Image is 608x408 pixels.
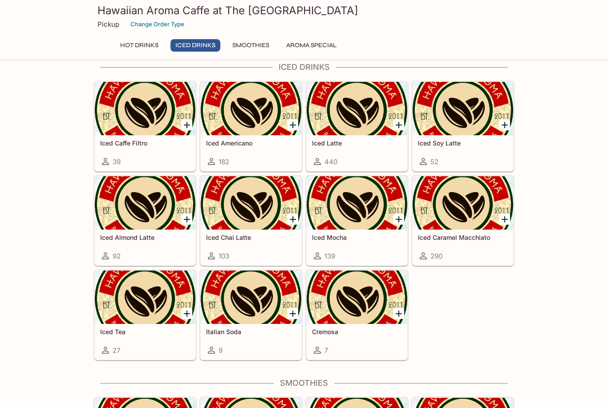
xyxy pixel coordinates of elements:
h5: Iced Latte [312,139,402,147]
button: Smoothies [227,39,274,52]
h5: Iced Soy Latte [418,139,508,147]
span: 39 [113,158,121,166]
a: Iced Caramel Macchiato290 [412,176,514,266]
a: Iced Americano182 [200,81,302,171]
span: 27 [113,346,120,355]
div: Iced Latte [307,82,407,135]
a: Iced Almond Latte92 [94,176,196,266]
div: Italian Soda [201,271,301,324]
button: Add Iced Mocha [393,214,404,225]
button: Add Iced Latte [393,119,404,130]
div: Iced Almond Latte [95,176,195,230]
h5: Iced Almond Latte [100,234,190,241]
span: 9 [219,346,223,355]
span: 103 [219,252,229,260]
div: Iced Chai Latte [201,176,301,230]
button: Add Cremosa [393,308,404,319]
button: Add Iced Chai Latte [287,214,298,225]
button: Hot Drinks [115,39,163,52]
button: Add Iced Almond Latte [181,214,192,225]
span: 182 [219,158,229,166]
span: 440 [324,158,337,166]
a: Iced Tea27 [94,270,196,360]
button: Add Iced Soy Latte [499,119,510,130]
h5: Cremosa [312,328,402,335]
h4: Iced Drinks [94,62,514,72]
div: Iced Mocha [307,176,407,230]
a: Cremosa7 [306,270,408,360]
a: Iced Mocha139 [306,176,408,266]
button: Add Iced Caffe Filtro [181,119,192,130]
h4: Smoothies [94,378,514,388]
div: Iced Soy Latte [413,82,513,135]
button: Add Italian Soda [287,308,298,319]
h5: Italian Soda [206,328,296,335]
p: Pickup [97,20,119,28]
h5: Iced Americano [206,139,296,147]
h5: Iced Chai Latte [206,234,296,241]
h5: Iced Tea [100,328,190,335]
div: Iced Americano [201,82,301,135]
button: Add Iced Americano [287,119,298,130]
h5: Iced Mocha [312,234,402,241]
span: 139 [324,252,335,260]
div: Cremosa [307,271,407,324]
button: Change Order Type [126,17,188,31]
button: Aroma Special [281,39,341,52]
div: Iced Caffe Filtro [95,82,195,135]
a: Iced Caffe Filtro39 [94,81,196,171]
h5: Iced Caramel Macchiato [418,234,508,241]
span: 52 [430,158,438,166]
div: Iced Caramel Macchiato [413,176,513,230]
span: 92 [113,252,121,260]
a: Italian Soda9 [200,270,302,360]
h3: Hawaiian Aroma Caffe at The [GEOGRAPHIC_DATA] [97,4,511,17]
a: Iced Chai Latte103 [200,176,302,266]
div: Iced Tea [95,271,195,324]
span: 290 [430,252,442,260]
button: Iced Drinks [170,39,220,52]
h5: Iced Caffe Filtro [100,139,190,147]
a: Iced Soy Latte52 [412,81,514,171]
a: Iced Latte440 [306,81,408,171]
span: 7 [324,346,328,355]
button: Add Iced Caramel Macchiato [499,214,510,225]
button: Add Iced Tea [181,308,192,319]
